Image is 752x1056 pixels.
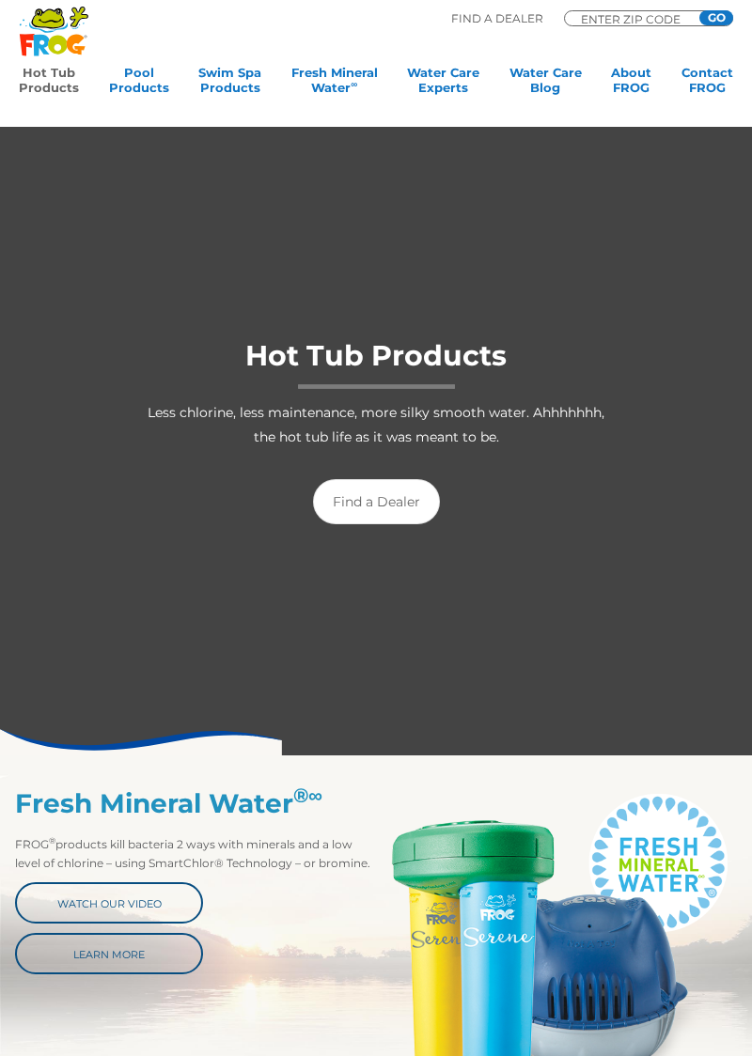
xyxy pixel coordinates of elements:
p: Find A Dealer [451,10,543,27]
sup: ® [293,784,322,807]
a: Swim SpaProducts [198,65,261,102]
p: FROG products kill bacteria 2 ways with minerals and a low level of chlorine – using SmartChlor® ... [15,835,376,873]
a: Find a Dealer [313,479,440,524]
h1: Hot Tub Products [135,340,617,389]
a: Fresh MineralWater∞ [291,65,378,102]
h2: Fresh Mineral Water [15,788,376,819]
a: Learn More [15,933,203,974]
input: Zip Code Form [579,14,692,23]
p: Less chlorine, less maintenance, more silky smooth water. Ahhhhhhh, the hot tub life as it was me... [135,400,617,449]
em: ∞ [308,784,322,807]
a: Water CareExperts [407,65,479,102]
a: Water CareBlog [509,65,582,102]
a: Watch Our Video [15,882,203,924]
input: GO [699,10,733,25]
sup: ® [49,835,55,846]
a: PoolProducts [109,65,169,102]
a: Hot TubProducts [19,65,79,102]
a: AboutFROG [611,65,651,102]
sup: ∞ [351,79,357,89]
a: ContactFROG [681,65,733,102]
